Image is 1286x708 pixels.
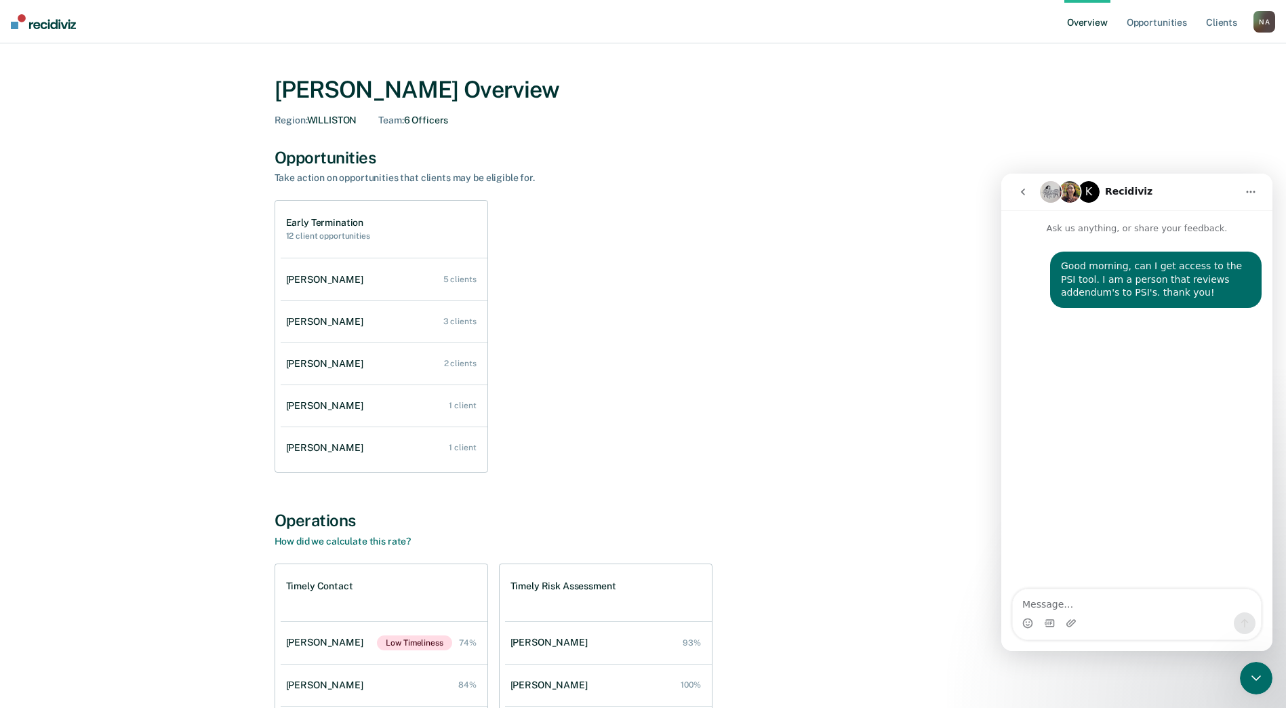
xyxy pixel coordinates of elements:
div: [PERSON_NAME] [286,680,369,691]
div: 84% [458,680,477,690]
div: Operations [275,511,1012,530]
a: [PERSON_NAME] 5 clients [281,260,487,299]
a: [PERSON_NAME] 3 clients [281,302,487,341]
div: N A [1253,11,1275,33]
h1: Early Termination [286,217,370,229]
iframe: Intercom live chat [1001,174,1272,651]
h2: 12 client opportunities [286,231,370,241]
img: Recidiviz [11,14,76,29]
div: [PERSON_NAME] [286,358,369,370]
div: 93% [683,638,701,648]
span: Region : [275,115,307,125]
h1: Timely Contact [286,581,353,592]
button: NA [1253,11,1275,33]
div: [PERSON_NAME] [286,316,369,328]
a: How did we calculate this rate? [275,536,411,547]
a: [PERSON_NAME]Low Timeliness 74% [281,622,487,664]
a: [PERSON_NAME] 1 client [281,387,487,425]
div: [PERSON_NAME] [286,442,369,454]
a: [PERSON_NAME] 93% [505,623,712,662]
div: WILLISTON [275,115,357,126]
h1: Timely Risk Assessment [510,581,616,592]
div: Take action on opportunities that clients may be eligible for. [275,172,749,184]
div: 6 Officers [378,115,448,126]
div: 100% [681,680,701,690]
div: 2 clients [444,359,477,368]
div: 74% [459,638,477,648]
a: [PERSON_NAME] 1 client [281,429,487,467]
a: [PERSON_NAME] 84% [281,666,487,705]
div: [PERSON_NAME] [286,274,369,286]
div: [PERSON_NAME] [510,637,593,648]
div: 1 client [449,443,476,452]
a: [PERSON_NAME] 2 clients [281,345,487,383]
div: 5 clients [443,275,477,284]
div: [PERSON_NAME] [510,680,593,691]
div: Opportunities [275,148,1012,168]
div: [PERSON_NAME] Overview [275,76,1012,104]
div: [PERSON_NAME] [286,637,369,648]
span: Low Timeliness [377,635,451,650]
div: [PERSON_NAME] [286,400,369,412]
div: 3 clients [443,317,477,326]
a: [PERSON_NAME] 100% [505,666,712,705]
div: 1 client [449,401,476,410]
span: Team : [378,115,403,125]
iframe: Intercom live chat [1240,662,1272,694]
